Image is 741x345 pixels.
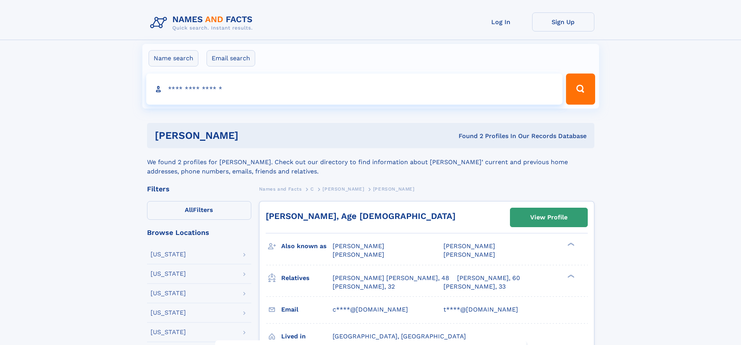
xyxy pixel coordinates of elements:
[333,333,466,340] span: [GEOGRAPHIC_DATA], [GEOGRAPHIC_DATA]
[333,274,449,282] a: [PERSON_NAME] [PERSON_NAME], 48
[470,12,532,32] a: Log In
[333,251,384,258] span: [PERSON_NAME]
[147,201,251,220] label: Filters
[322,186,364,192] span: [PERSON_NAME]
[566,273,575,278] div: ❯
[281,240,333,253] h3: Also known as
[281,303,333,316] h3: Email
[566,74,595,105] button: Search Button
[457,274,520,282] a: [PERSON_NAME], 60
[147,148,594,176] div: We found 2 profiles for [PERSON_NAME]. Check out our directory to find information about [PERSON_...
[281,330,333,343] h3: Lived in
[333,282,395,291] a: [PERSON_NAME], 32
[322,184,364,194] a: [PERSON_NAME]
[349,132,587,140] div: Found 2 Profiles In Our Records Database
[510,208,587,227] a: View Profile
[443,251,495,258] span: [PERSON_NAME]
[147,229,251,236] div: Browse Locations
[259,184,302,194] a: Names and Facts
[151,329,186,335] div: [US_STATE]
[151,310,186,316] div: [US_STATE]
[185,206,193,214] span: All
[147,12,259,33] img: Logo Names and Facts
[373,186,415,192] span: [PERSON_NAME]
[532,12,594,32] a: Sign Up
[530,208,568,226] div: View Profile
[443,282,506,291] a: [PERSON_NAME], 33
[151,290,186,296] div: [US_STATE]
[566,242,575,247] div: ❯
[146,74,563,105] input: search input
[151,271,186,277] div: [US_STATE]
[310,184,314,194] a: C
[151,251,186,257] div: [US_STATE]
[266,211,455,221] a: [PERSON_NAME], Age [DEMOGRAPHIC_DATA]
[281,271,333,285] h3: Relatives
[207,50,255,67] label: Email search
[155,131,349,140] h1: [PERSON_NAME]
[310,186,314,192] span: C
[147,186,251,193] div: Filters
[333,242,384,250] span: [PERSON_NAME]
[443,242,495,250] span: [PERSON_NAME]
[149,50,198,67] label: Name search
